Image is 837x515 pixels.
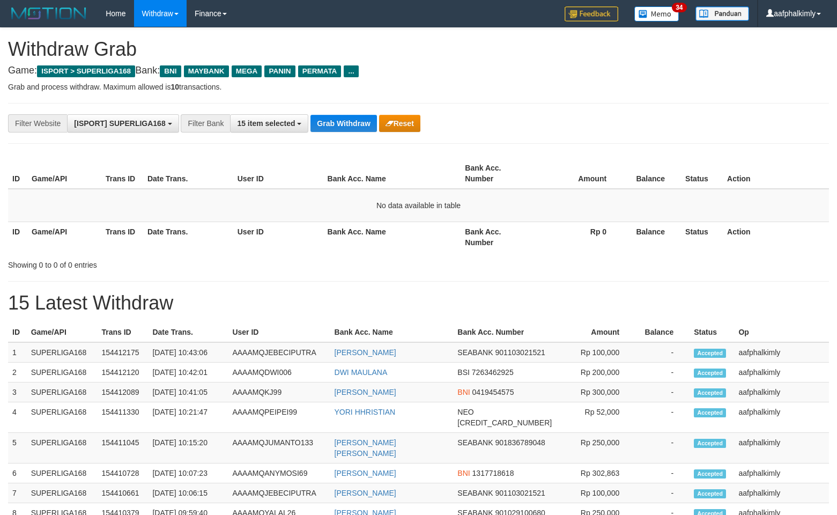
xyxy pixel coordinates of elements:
[472,368,514,377] span: Copy 7263462925 to clipboard
[8,433,27,464] td: 5
[694,439,726,448] span: Accepted
[310,115,376,132] button: Grab Withdraw
[734,464,829,483] td: aafphalkimly
[734,483,829,503] td: aafphalkimly
[8,189,829,222] td: No data available in table
[97,382,148,402] td: 154412089
[228,433,330,464] td: AAAAMQJUMANTO133
[672,3,686,12] span: 34
[228,322,330,342] th: User ID
[335,388,396,396] a: [PERSON_NAME]
[734,342,829,363] td: aafphalkimly
[8,158,27,189] th: ID
[160,65,181,77] span: BNI
[323,158,461,189] th: Bank Acc. Name
[556,382,635,402] td: Rp 300,000
[97,342,148,363] td: 154412175
[457,489,493,497] span: SEABANK
[734,322,829,342] th: Op
[233,158,323,189] th: User ID
[472,469,514,477] span: Copy 1317718618 to clipboard
[457,418,552,427] span: Copy 5859459201250908 to clipboard
[690,322,734,342] th: Status
[8,65,829,76] h4: Game: Bank:
[323,222,461,252] th: Bank Acc. Name
[8,114,67,133] div: Filter Website
[694,388,726,398] span: Accepted
[330,322,454,342] th: Bank Acc. Name
[27,433,98,464] td: SUPERLIGA168
[461,158,535,189] th: Bank Acc. Number
[556,322,635,342] th: Amount
[734,363,829,382] td: aafphalkimly
[184,65,229,77] span: MAYBANK
[8,363,27,382] td: 2
[734,433,829,464] td: aafphalkimly
[635,483,690,503] td: -
[148,322,228,342] th: Date Trans.
[556,464,635,483] td: Rp 302,863
[101,158,143,189] th: Trans ID
[344,65,358,77] span: ...
[97,464,148,483] td: 154410728
[723,222,829,252] th: Action
[335,489,396,497] a: [PERSON_NAME]
[8,82,829,92] p: Grab and process withdraw. Maximum allowed is transactions.
[565,6,618,21] img: Feedback.jpg
[237,119,295,128] span: 15 item selected
[495,438,545,447] span: Copy 901836789048 to clipboard
[27,342,98,363] td: SUPERLIGA168
[635,322,690,342] th: Balance
[148,464,228,483] td: [DATE] 10:07:23
[97,433,148,464] td: 154411045
[457,388,470,396] span: BNI
[335,368,388,377] a: DWI MAULANA
[8,39,829,60] h1: Withdraw Grab
[535,222,623,252] th: Rp 0
[74,119,165,128] span: [ISPORT] SUPERLIGA168
[694,469,726,479] span: Accepted
[556,433,635,464] td: Rp 250,000
[148,483,228,503] td: [DATE] 10:06:15
[8,402,27,433] td: 4
[8,382,27,402] td: 3
[27,483,98,503] td: SUPERLIGA168
[694,349,726,358] span: Accepted
[379,115,420,132] button: Reset
[27,382,98,402] td: SUPERLIGA168
[634,6,679,21] img: Button%20Memo.svg
[97,483,148,503] td: 154410661
[556,483,635,503] td: Rp 100,000
[228,402,330,433] td: AAAAMQPEIPEI99
[8,464,27,483] td: 6
[472,388,514,396] span: Copy 0419454575 to clipboard
[181,114,230,133] div: Filter Bank
[623,222,681,252] th: Balance
[623,158,681,189] th: Balance
[27,158,101,189] th: Game/API
[148,433,228,464] td: [DATE] 10:15:20
[37,65,135,77] span: ISPORT > SUPERLIGA168
[228,483,330,503] td: AAAAMQJEBECIPUTRA
[335,469,396,477] a: [PERSON_NAME]
[27,363,98,382] td: SUPERLIGA168
[457,469,470,477] span: BNI
[101,222,143,252] th: Trans ID
[143,222,233,252] th: Date Trans.
[457,368,470,377] span: BSI
[148,363,228,382] td: [DATE] 10:42:01
[143,158,233,189] th: Date Trans.
[97,363,148,382] td: 154412120
[228,464,330,483] td: AAAAMQANYMOSI69
[635,433,690,464] td: -
[8,483,27,503] td: 7
[457,408,473,416] span: NEO
[335,408,396,416] a: YORI HHRISTIAN
[27,464,98,483] td: SUPERLIGA168
[556,402,635,433] td: Rp 52,000
[535,158,623,189] th: Amount
[230,114,308,133] button: 15 item selected
[723,158,829,189] th: Action
[694,489,726,498] span: Accepted
[635,464,690,483] td: -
